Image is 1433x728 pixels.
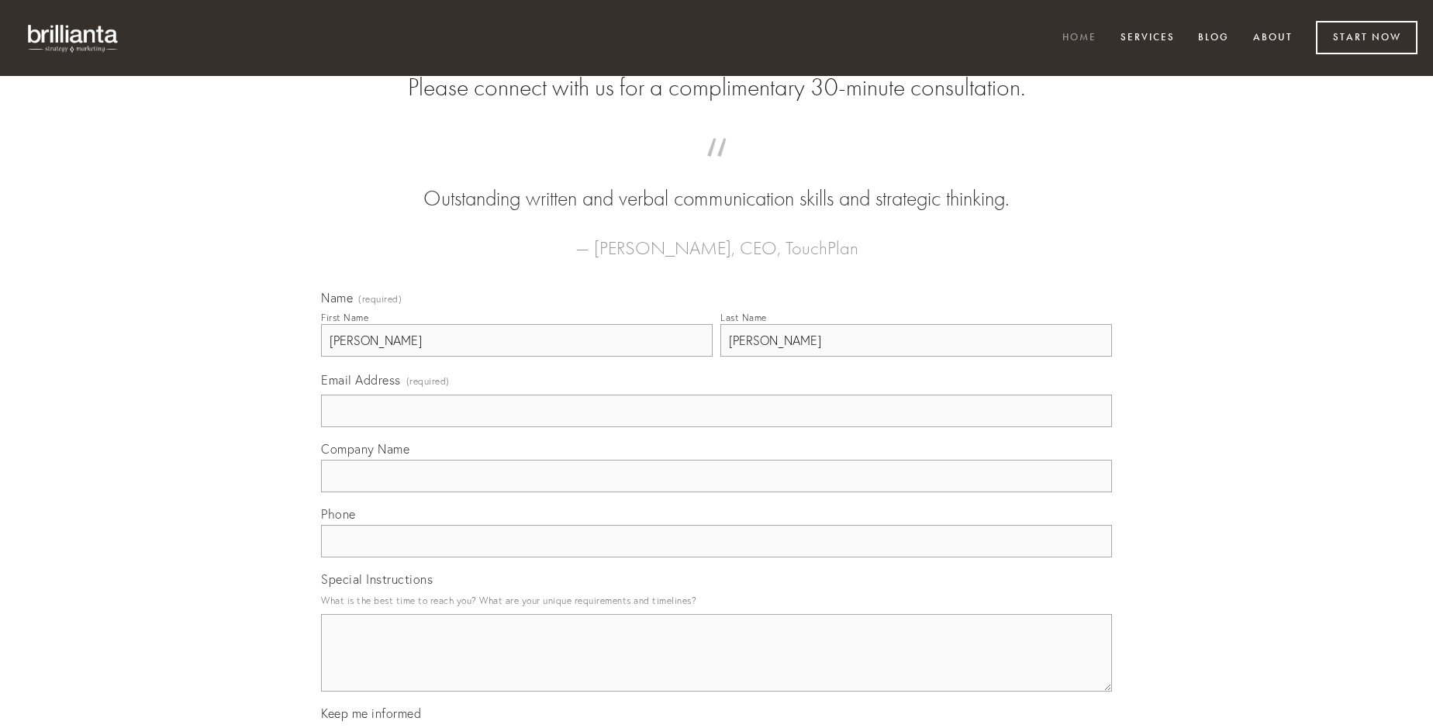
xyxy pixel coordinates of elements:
[321,372,401,388] span: Email Address
[321,312,368,323] div: First Name
[1052,26,1107,51] a: Home
[1316,21,1417,54] a: Start Now
[321,706,421,721] span: Keep me informed
[321,441,409,457] span: Company Name
[346,154,1087,214] blockquote: Outstanding written and verbal communication skills and strategic thinking.
[1188,26,1239,51] a: Blog
[321,73,1112,102] h2: Please connect with us for a complimentary 30-minute consultation.
[16,16,132,60] img: brillianta - research, strategy, marketing
[321,290,353,305] span: Name
[1110,26,1185,51] a: Services
[346,154,1087,184] span: “
[321,590,1112,611] p: What is the best time to reach you? What are your unique requirements and timelines?
[720,312,767,323] div: Last Name
[406,371,450,392] span: (required)
[1243,26,1303,51] a: About
[358,295,402,304] span: (required)
[346,214,1087,264] figcaption: — [PERSON_NAME], CEO, TouchPlan
[321,506,356,522] span: Phone
[321,571,433,587] span: Special Instructions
